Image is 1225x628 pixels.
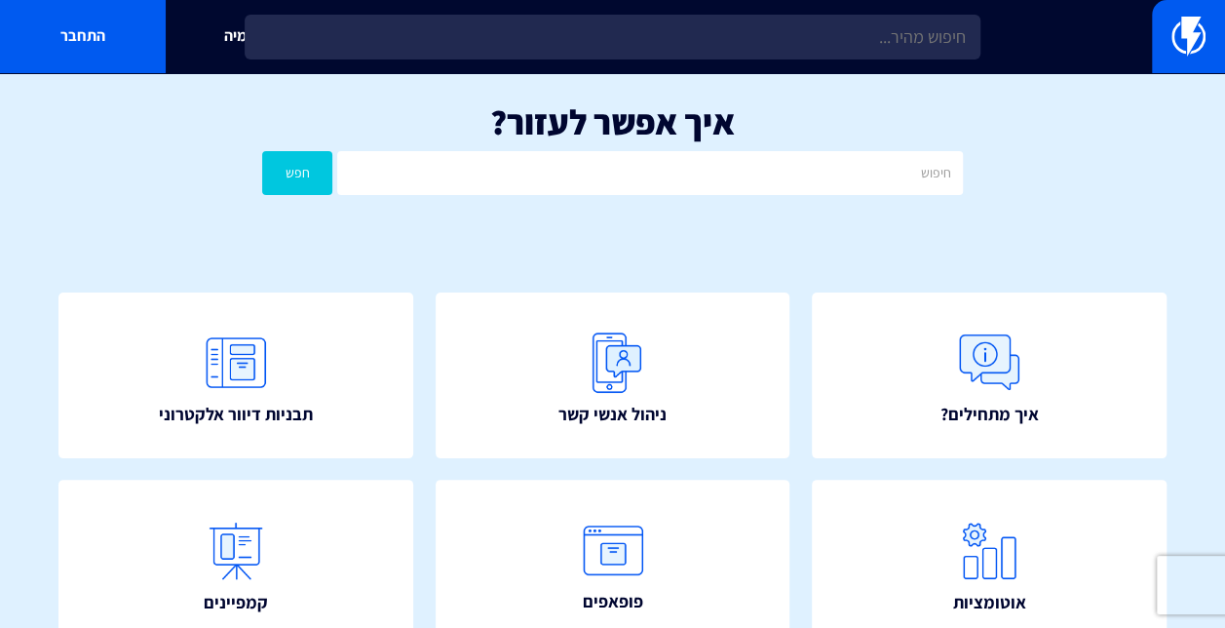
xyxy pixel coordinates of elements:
[812,293,1167,458] a: איך מתחילים?
[940,402,1039,427] span: איך מתחילים?
[436,293,790,458] a: ניהול אנשי קשר
[245,15,979,59] input: חיפוש מהיר...
[159,402,313,427] span: תבניות דיוור אלקטרוני
[29,102,1196,141] h1: איך אפשר לעזור?
[953,590,1026,615] span: אוטומציות
[262,151,331,195] button: חפש
[583,589,643,614] span: פופאפים
[58,293,413,458] a: תבניות דיוור אלקטרוני
[204,590,268,615] span: קמפיינים
[337,151,963,195] input: חיפוש
[558,402,667,427] span: ניהול אנשי קשר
